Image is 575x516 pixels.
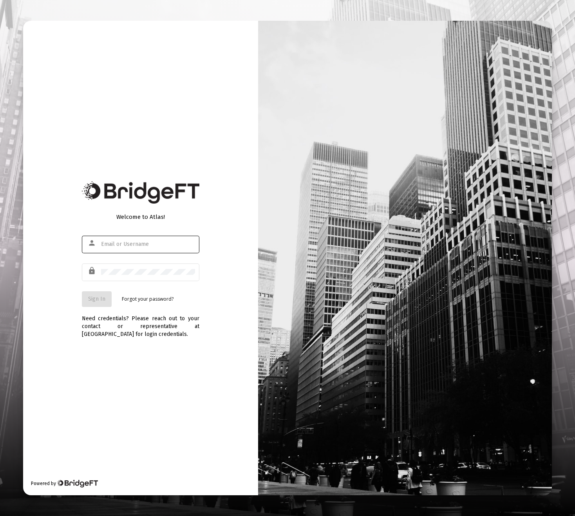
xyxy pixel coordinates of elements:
[31,480,98,487] div: Powered by
[82,181,199,204] img: Bridge Financial Technology Logo
[57,480,98,487] img: Bridge Financial Technology Logo
[82,307,199,338] div: Need credentials? Please reach out to your contact or representative at [GEOGRAPHIC_DATA] for log...
[82,213,199,221] div: Welcome to Atlas!
[82,291,112,307] button: Sign In
[88,238,97,248] mat-icon: person
[88,266,97,276] mat-icon: lock
[101,241,195,247] input: Email or Username
[122,295,174,303] a: Forgot your password?
[88,296,105,302] span: Sign In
